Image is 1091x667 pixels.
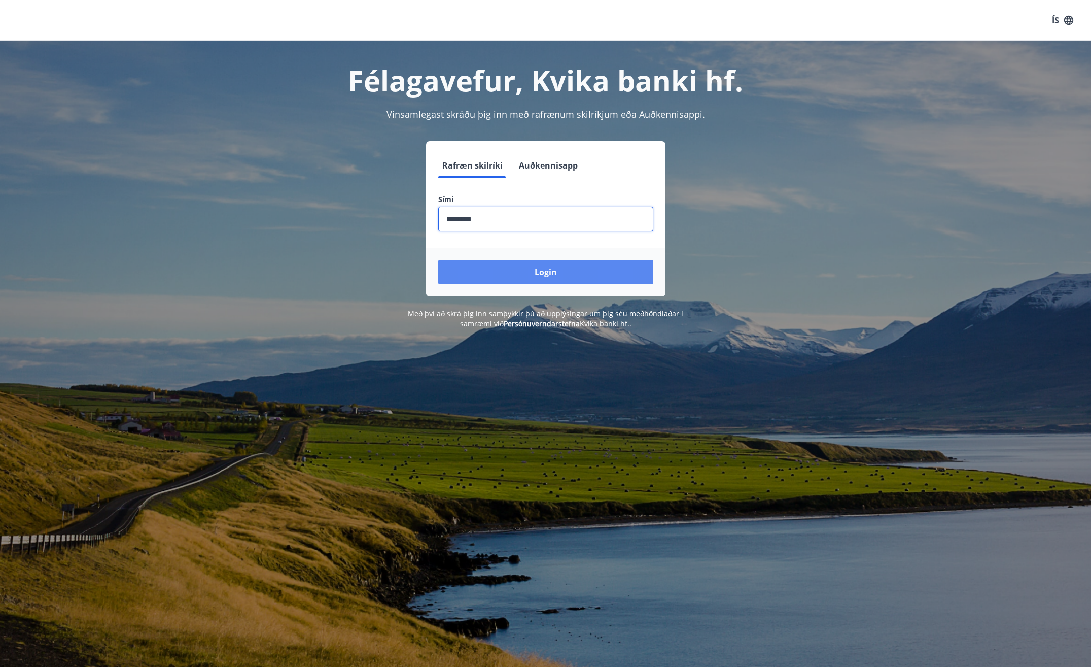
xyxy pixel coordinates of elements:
[438,153,507,178] button: Rafræn skilríki
[408,309,683,328] span: Með því að skrá þig inn samþykkir þú að upplýsingar um þig séu meðhöndlaðar í samræmi við Kvika b...
[504,319,580,328] a: Persónuverndarstefna
[438,194,653,205] label: Sími
[438,260,653,284] button: Login
[1046,11,1079,29] button: ÍS
[515,153,582,178] button: Auðkennisapp
[193,61,899,99] h1: Félagavefur, Kvika banki hf.
[386,108,705,120] span: Vinsamlegast skráðu þig inn með rafrænum skilríkjum eða Auðkennisappi.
